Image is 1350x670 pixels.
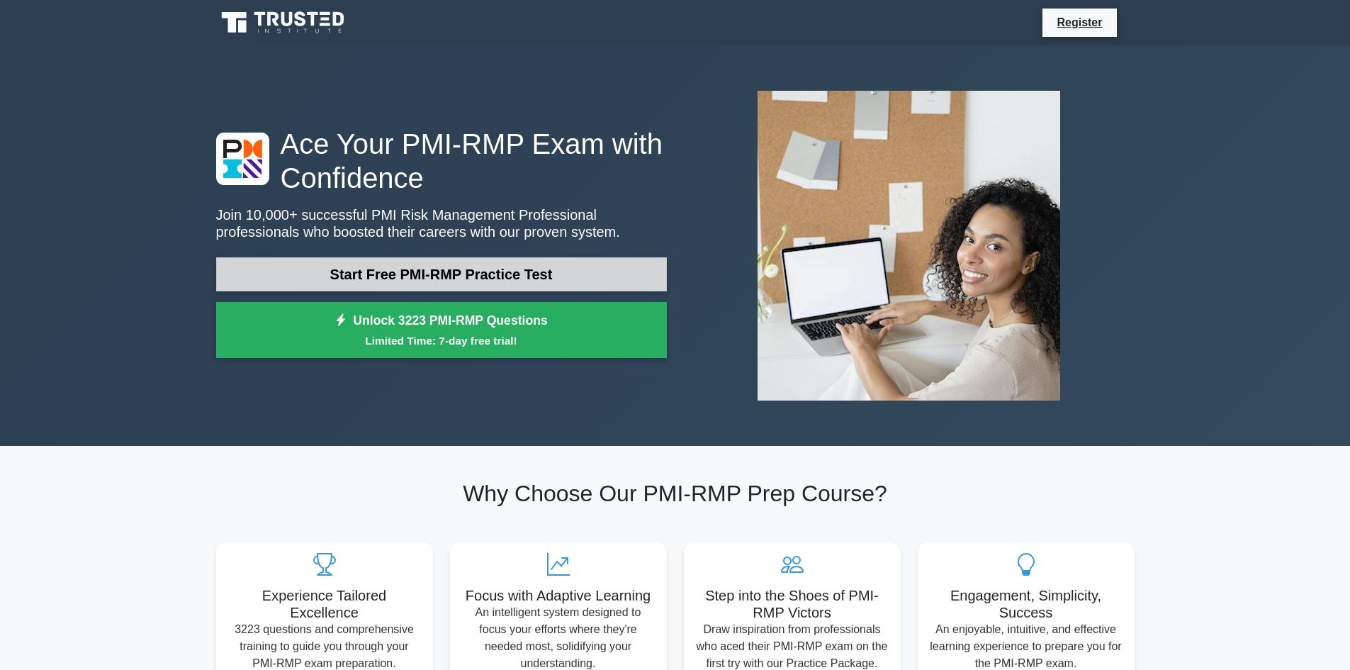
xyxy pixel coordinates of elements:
h5: Focus with Adaptive Learning [461,587,656,604]
h5: Engagement, Simplicity, Success [929,587,1123,621]
h2: Why Choose Our PMI-RMP Prep Course? [216,480,1135,507]
h1: Ace Your PMI-RMP Exam with Confidence [216,127,667,195]
h5: Experience Tailored Excellence [227,587,422,621]
small: Limited Time: 7-day free trial! [234,333,649,349]
a: Start Free PMI-RMP Practice Test [216,257,667,291]
a: Unlock 3223 PMI-RMP QuestionsLimited Time: 7-day free trial! [216,302,667,359]
h5: Step into the Shoes of PMI-RMP Victors [695,587,889,621]
a: Register [1048,13,1110,31]
p: Join 10,000+ successful PMI Risk Management Professional professionals who boosted their careers ... [216,206,667,240]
